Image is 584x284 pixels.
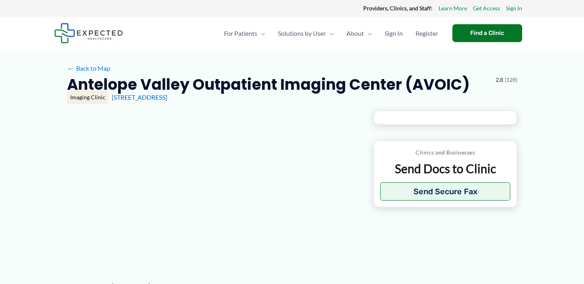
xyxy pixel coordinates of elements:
button: Send Secure Fax [380,182,511,201]
a: For PatientsMenu Toggle [218,19,272,47]
span: About [347,19,364,47]
a: AboutMenu Toggle [340,19,378,47]
span: Menu Toggle [364,19,372,47]
span: Sign In [385,19,403,47]
span: For Patients [224,19,257,47]
span: Menu Toggle [257,19,265,47]
span: ← [67,64,75,72]
span: (128) [505,75,517,85]
span: Menu Toggle [326,19,334,47]
p: Clinics and Businesses [380,147,511,158]
a: Register [409,19,444,47]
img: Expected Healthcare Logo - side, dark font, small [54,23,123,43]
a: Get Access [473,3,500,14]
h2: Antelope Valley Outpatient Imaging Center (AVOIC) [67,75,470,94]
a: Sign In [378,19,409,47]
span: 2.8 [496,75,503,85]
nav: Primary Site Navigation [218,19,444,47]
div: Imaging Clinic [67,91,109,104]
a: Solutions by UserMenu Toggle [272,19,340,47]
p: Send Docs to Clinic [380,161,511,176]
a: Sign In [506,3,522,14]
span: Register [416,19,438,47]
strong: Providers, Clinics, and Staff: [363,5,433,12]
span: Solutions by User [278,19,326,47]
a: ←Back to Map [67,62,110,74]
a: Learn More [438,3,467,14]
a: Find a Clinic [452,24,522,42]
a: [STREET_ADDRESS] [112,93,167,101]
